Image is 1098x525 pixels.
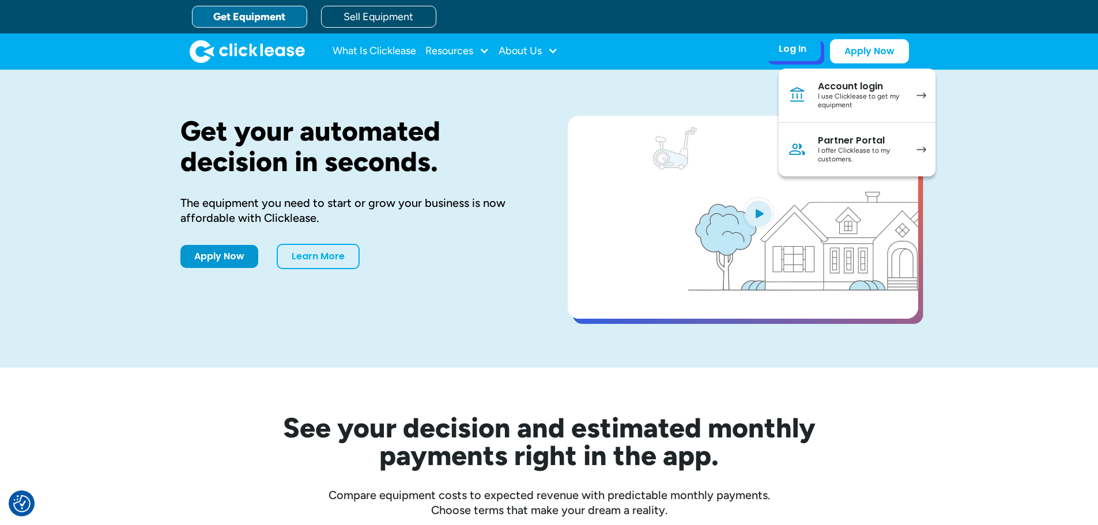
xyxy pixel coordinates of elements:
h1: Get your automated decision in seconds. [180,116,531,177]
nav: Log In [779,69,935,176]
h2: See your decision and estimated monthly payments right in the app. [227,414,872,469]
div: The equipment you need to start or grow your business is now affordable with Clicklease. [180,195,531,225]
a: What Is Clicklease [333,40,416,63]
img: arrow [916,92,926,99]
a: open lightbox [568,116,918,319]
img: Revisit consent button [13,495,31,512]
img: Bank icon [788,86,806,104]
a: Get Equipment [192,6,307,28]
a: Learn More [277,244,360,269]
img: Person icon [788,140,806,158]
div: Resources [425,40,489,63]
div: Log In [779,43,806,55]
a: Account loginI use Clicklease to get my equipment [779,69,935,123]
a: Sell Equipment [321,6,436,28]
div: Compare equipment costs to expected revenue with predictable monthly payments. Choose terms that ... [180,488,918,518]
a: Partner PortalI offer Clicklease to my customers. [779,123,935,176]
a: Apply Now [180,245,258,268]
div: I offer Clicklease to my customers. [818,146,905,164]
div: About Us [499,40,558,63]
a: home [190,40,305,63]
div: Account login [818,81,905,92]
img: Clicklease logo [190,40,305,63]
div: Partner Portal [818,135,905,146]
a: Apply Now [830,39,909,63]
div: I use Clicklease to get my equipment [818,92,905,110]
img: Blue play button logo on a light blue circular background [743,197,774,229]
img: arrow [916,146,926,153]
button: Consent Preferences [13,495,31,512]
